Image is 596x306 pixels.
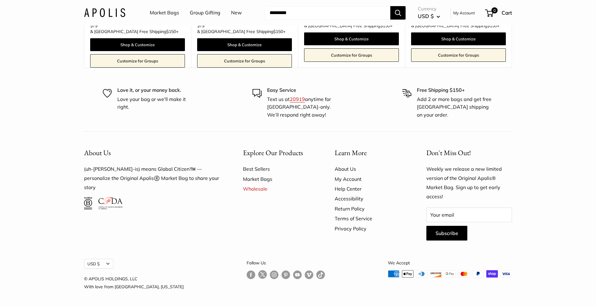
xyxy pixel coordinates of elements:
a: 0 Cart [486,8,512,18]
a: Help Center [335,184,405,194]
a: Customize for Groups [411,48,506,62]
p: (uh-[PERSON_NAME]-is) means Global Citizen™️ — personalize the Original Apolis®️ Market Bag to sh... [84,165,222,192]
a: Follow us on Instagram [270,270,278,279]
span: USD $ [418,13,434,19]
a: Best Sellers [243,164,313,174]
button: Search [390,6,406,20]
a: Wholesale [243,184,313,194]
a: Market Bags [150,8,179,17]
img: Apolis [84,8,125,17]
a: About Us [335,164,405,174]
a: New [231,8,242,17]
p: We Accept [388,259,512,267]
button: Learn More [335,147,405,159]
a: Shop & Customize [411,32,506,45]
p: © APOLIS HOLDINGS, LLC With love from [GEOGRAPHIC_DATA], [US_STATE] [84,275,184,291]
p: Easy Service [267,86,344,94]
a: Shop & Customize [304,32,399,45]
span: $150 [380,23,390,28]
p: Add 2 or more bags and get free [GEOGRAPHIC_DATA] shipping on your order. [417,95,493,119]
a: Accessibility [335,194,405,203]
a: Customize for Groups [90,54,185,68]
img: Council of Fashion Designers of America Member [98,197,123,209]
a: Privacy Policy [335,224,405,233]
p: Love it, or your money back. [117,86,194,94]
span: $150 [273,29,283,34]
a: Return Policy [335,204,405,214]
button: Subscribe [426,226,467,241]
a: My Account [335,174,405,184]
a: My Account [453,9,475,17]
span: Explore Our Products [243,148,303,157]
a: Customize for Groups [304,48,399,62]
button: Explore Our Products [243,147,313,159]
p: Text us at anytime for [GEOGRAPHIC_DATA]-only. We’ll respond right away! [267,95,344,119]
a: 20919 [290,96,305,102]
p: Don't Miss Out! [426,147,512,159]
span: & [GEOGRAPHIC_DATA] Free Shipping + [197,29,285,34]
a: Customize for Groups [197,54,292,68]
button: About Us [84,147,222,159]
a: Follow us on Pinterest [281,270,290,279]
span: $150 [166,29,176,34]
span: Learn More [335,148,367,157]
a: Follow us on Tumblr [316,270,325,279]
a: Group Gifting [190,8,220,17]
button: USD $ [84,259,113,269]
a: Follow us on YouTube [293,270,302,279]
a: Shop & Customize [197,38,292,51]
button: USD $ [418,11,440,21]
span: $79 [197,23,204,28]
img: Certified B Corporation [84,197,92,209]
p: Love your bag or we'll make it right. [117,95,194,111]
input: Search... [265,6,390,20]
span: $150 [487,23,497,28]
a: Follow us on Twitter [258,270,267,281]
span: & [GEOGRAPHIC_DATA] Free Shipping + [90,29,178,34]
a: Terms of Service [335,214,405,223]
span: Cart [502,9,512,16]
span: & [GEOGRAPHIC_DATA] Free Shipping + [411,24,499,28]
span: About Us [84,148,111,157]
p: Follow Us [247,259,325,267]
span: Currency [418,5,440,13]
p: Weekly we release a new limited version of the Original Apolis® Market Bag. Sign up to get early ... [426,165,512,201]
a: Follow us on Vimeo [305,270,313,279]
span: 0 [491,7,498,13]
a: Follow us on Facebook [247,270,255,279]
a: Shop & Customize [90,38,185,51]
span: & [GEOGRAPHIC_DATA] Free Shipping + [304,24,392,28]
p: Free Shipping $150+ [417,86,493,94]
a: Market Bags [243,174,313,184]
span: $79 [90,23,97,28]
